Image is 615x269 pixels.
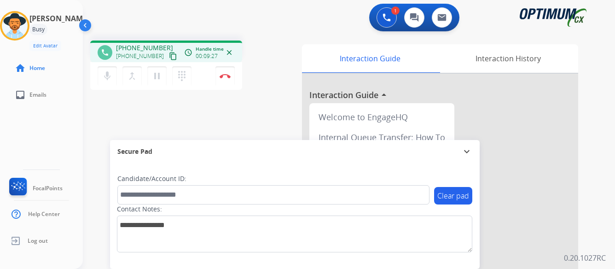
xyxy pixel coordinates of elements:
[28,211,60,218] span: Help Center
[117,147,152,156] span: Secure Pad
[7,178,63,199] a: FocalPoints
[196,46,224,53] span: Handle time
[196,53,218,60] span: 00:09:27
[117,205,162,214] label: Contact Notes:
[15,63,26,74] mat-icon: home
[29,64,45,72] span: Home
[29,13,89,24] h3: [PERSON_NAME]
[2,13,28,39] img: avatar
[564,252,606,263] p: 0.20.1027RC
[313,107,451,127] div: Welcome to EngageHQ
[102,70,113,82] mat-icon: mic
[116,43,173,53] span: [PHONE_NUMBER]
[184,48,192,57] mat-icon: access_time
[438,44,578,73] div: Interaction History
[116,53,164,60] span: [PHONE_NUMBER]
[33,185,63,192] span: FocalPoints
[169,52,177,60] mat-icon: content_copy
[29,41,61,51] button: Edit Avatar
[220,74,231,78] img: control
[391,6,400,15] div: 1
[29,91,46,99] span: Emails
[29,24,47,35] div: Busy
[117,174,186,183] label: Candidate/Account ID:
[434,187,472,205] button: Clear pad
[28,237,48,245] span: Log out
[101,48,109,57] mat-icon: phone
[302,44,438,73] div: Interaction Guide
[461,146,472,157] mat-icon: expand_more
[225,48,233,57] mat-icon: close
[127,70,138,82] mat-icon: merge_type
[151,70,162,82] mat-icon: pause
[313,127,451,147] div: Internal Queue Transfer: How To
[176,70,187,82] mat-icon: dialpad
[15,89,26,100] mat-icon: inbox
